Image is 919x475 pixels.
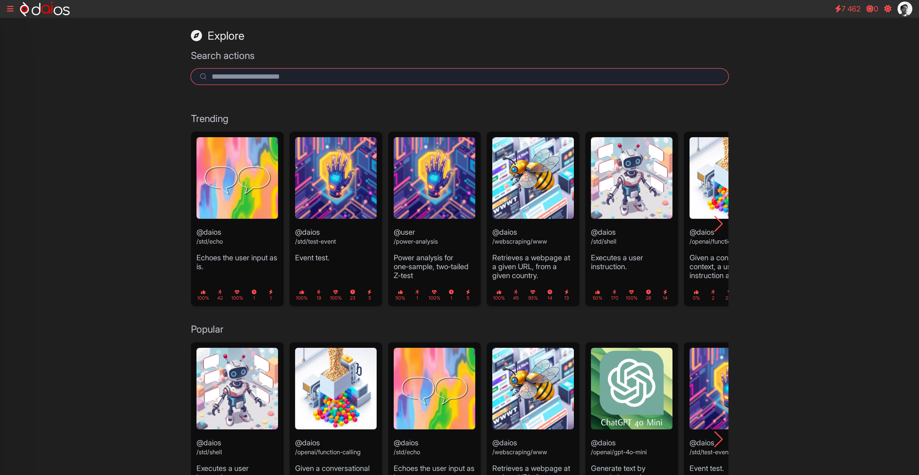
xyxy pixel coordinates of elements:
div: 5 / 6 [585,132,678,306]
small: 50% [396,289,405,301]
header: @daios [690,137,771,253]
small: 2 [711,289,715,301]
header: @daios [591,137,672,253]
img: shell.webp [591,137,672,219]
small: 1 [415,289,419,301]
small: /std/test-event [690,448,730,456]
img: standard-tool.webp [295,137,377,219]
small: 14 [548,289,552,301]
small: 13 [564,289,569,301]
small: /std/echo [196,238,223,245]
small: 23 [350,289,356,301]
img: gpt4omini.webp [591,348,672,429]
div: 1 / 6 [191,132,284,306]
small: 100% [231,289,243,301]
img: function-calling.webp [295,348,377,429]
p: Given a conversational context, a user instruction and a function name, figure out what the funct... [690,253,771,307]
small: 1 [252,289,257,301]
div: Next slide [709,430,728,449]
small: /openai/function-calling [690,238,755,245]
header: @daios [295,348,377,464]
img: echo.webp [394,348,475,429]
small: 100% [197,289,209,301]
small: 100% [429,289,440,301]
h1: Explore [191,29,728,42]
small: /std/shell [591,238,616,245]
header: @daios [196,348,278,464]
h3: Search actions [191,50,728,61]
small: 100% [493,289,505,301]
header: @daios [591,348,672,464]
img: webscraping.webp [492,137,574,219]
img: function-calling.webp [690,137,771,219]
small: 45 [513,289,519,301]
small: 50% [593,289,602,301]
small: /webscraping/www [492,238,547,245]
img: echo.webp [196,137,278,219]
p: Echoes the user input as is. [196,253,278,271]
p: Retrieves a webpage at a given URL, from a given country. [492,253,574,280]
header: @daios [690,348,771,464]
header: @user [394,137,475,253]
small: /webscraping/www [492,448,547,456]
p: Power analysis for one‑sample, two‑tailed Z‑test [394,253,475,280]
header: @daios [394,348,475,464]
small: 14 [663,289,668,301]
p: Event test. [690,464,771,473]
div: 3 / 6 [388,132,481,306]
div: 4 / 6 [487,132,579,306]
small: 100% [296,289,308,301]
small: 42 [217,289,223,301]
small: 25% [725,289,735,301]
small: 0% [693,289,700,301]
small: 5 [466,289,470,301]
a: 7 462 [831,1,864,16]
small: 19 [317,289,321,301]
p: Event test. [295,253,377,262]
small: 170 [611,289,618,301]
p: Executes a user instruction. [591,253,672,271]
header: @daios [492,137,574,253]
small: /std/echo [394,448,420,456]
small: 93% [528,289,538,301]
small: /std/shell [196,448,222,456]
small: 1 [269,289,273,301]
small: /openai/function-calling [295,448,361,456]
small: /power-analysis [394,238,438,245]
img: logo-neg-h.svg [20,1,70,16]
header: @daios [196,137,278,253]
small: 28 [646,289,651,301]
small: /std/test-event [295,238,336,245]
small: 100% [330,289,342,301]
small: /openai/gpt-4o-mini [591,448,647,456]
small: 100% [626,289,638,301]
img: standard-tool.webp [394,137,475,219]
div: Next slide [709,214,728,234]
header: @daios [295,137,377,253]
small: 3 [367,289,371,301]
h3: Popular [191,323,728,335]
a: 0 [863,1,882,16]
img: citations [897,1,912,16]
span: 7 462 [842,4,860,13]
small: 1 [449,289,454,301]
div: 2 / 6 [290,132,382,306]
header: @daios [492,348,574,464]
span: 0 [874,4,878,13]
div: 6 / 6 [684,132,777,306]
img: webscraping.webp [492,348,574,429]
h3: Trending [191,113,728,124]
img: shell.webp [196,348,278,429]
img: standard-tool.webp [690,348,771,429]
